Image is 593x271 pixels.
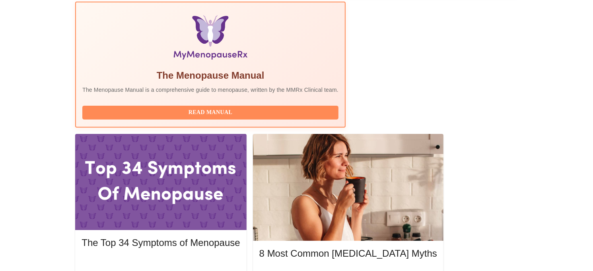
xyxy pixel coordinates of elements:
[90,108,331,118] span: Read Manual
[82,106,338,120] button: Read Manual
[82,108,340,115] a: Read Manual
[82,86,338,94] p: The Menopause Manual is a comprehensive guide to menopause, written by the MMRx Clinical team.
[82,256,240,270] button: Read More
[123,15,297,63] img: Menopause Manual
[82,69,338,82] h5: The Menopause Manual
[259,247,437,260] h5: 8 Most Common [MEDICAL_DATA] Myths
[82,236,240,249] h5: The Top 34 Symptoms of Menopause
[89,258,232,268] span: Read More
[82,259,242,266] a: Read More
